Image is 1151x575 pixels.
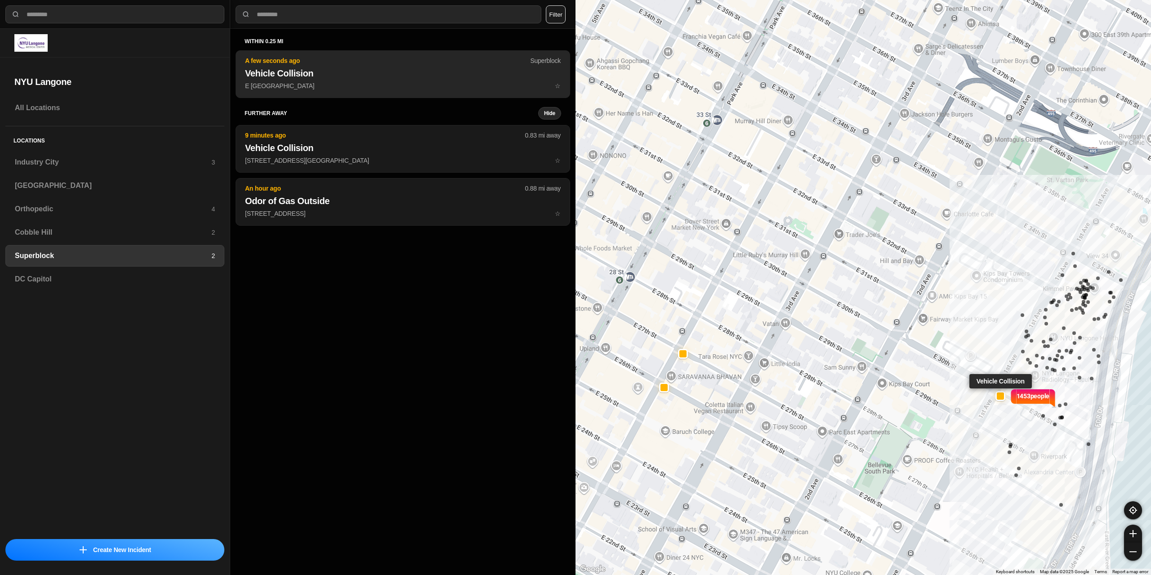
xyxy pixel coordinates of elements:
h2: Vehicle Collision [245,142,561,154]
a: Industry City3 [5,152,224,173]
h3: Superblock [15,250,211,261]
button: recenter [1124,501,1142,519]
h3: All Locations [15,103,215,113]
span: star [555,157,561,164]
p: Create New Incident [93,545,151,554]
button: 9 minutes ago0.83 mi awayVehicle Collision[STREET_ADDRESS][GEOGRAPHIC_DATA]star [236,125,570,173]
p: 1453 people [1017,391,1050,411]
a: Cobble Hill2 [5,222,224,243]
img: logo [14,34,48,52]
p: A few seconds ago [245,56,530,65]
a: 9 minutes ago0.83 mi awayVehicle Collision[STREET_ADDRESS][GEOGRAPHIC_DATA]star [236,156,570,164]
p: E [GEOGRAPHIC_DATA] [245,81,561,90]
a: Orthopedic4 [5,198,224,220]
a: Report a map error [1112,569,1148,574]
h5: further away [245,110,538,117]
p: 9 minutes ago [245,131,525,140]
p: 2 [211,228,215,237]
h2: NYU Langone [14,76,215,88]
span: Map data ©2025 Google [1040,569,1089,574]
img: notch [1049,388,1056,407]
p: Superblock [530,56,561,65]
p: 4 [211,205,215,214]
button: Hide [538,107,561,120]
a: Terms (opens in new tab) [1094,569,1107,574]
p: An hour ago [245,184,525,193]
span: star [555,82,561,89]
h5: within 0.25 mi [245,38,561,45]
img: search [241,10,250,19]
h3: Orthopedic [15,204,211,214]
img: search [11,10,20,19]
img: zoom-in [1129,530,1137,537]
a: All Locations [5,97,224,119]
a: [GEOGRAPHIC_DATA] [5,175,224,196]
h3: Industry City [15,157,211,168]
button: zoom-in [1124,525,1142,543]
img: notch [1010,388,1017,407]
button: Filter [546,5,566,23]
a: DC Capitol [5,268,224,290]
span: star [555,210,561,217]
h2: Odor of Gas Outside [245,195,561,207]
a: Open this area in Google Maps (opens a new window) [578,563,607,575]
button: Vehicle Collision [995,391,1005,401]
button: Keyboard shortcuts [996,569,1035,575]
button: An hour ago0.88 mi awayOdor of Gas Outside[STREET_ADDRESS]star [236,178,570,226]
p: 2 [211,251,215,260]
h5: Locations [5,126,224,152]
a: A few seconds agoSuperblockVehicle CollisionE [GEOGRAPHIC_DATA]star [236,82,570,89]
a: An hour ago0.88 mi awayOdor of Gas Outside[STREET_ADDRESS]star [236,209,570,217]
a: Superblock2 [5,245,224,267]
p: 3 [211,158,215,167]
img: Google [578,563,607,575]
h2: Vehicle Collision [245,67,561,80]
p: [STREET_ADDRESS][GEOGRAPHIC_DATA] [245,156,561,165]
h3: DC Capitol [15,274,215,285]
div: Vehicle Collision [969,374,1032,388]
p: [STREET_ADDRESS] [245,209,561,218]
h3: Cobble Hill [15,227,211,238]
button: iconCreate New Incident [5,539,224,561]
img: icon [80,546,87,553]
p: 0.88 mi away [525,184,561,193]
img: recenter [1129,506,1137,514]
button: zoom-out [1124,543,1142,561]
h3: [GEOGRAPHIC_DATA] [15,180,215,191]
button: A few seconds agoSuperblockVehicle CollisionE [GEOGRAPHIC_DATA]star [236,50,570,98]
small: Hide [544,110,555,117]
img: zoom-out [1129,548,1137,555]
p: 0.83 mi away [525,131,561,140]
